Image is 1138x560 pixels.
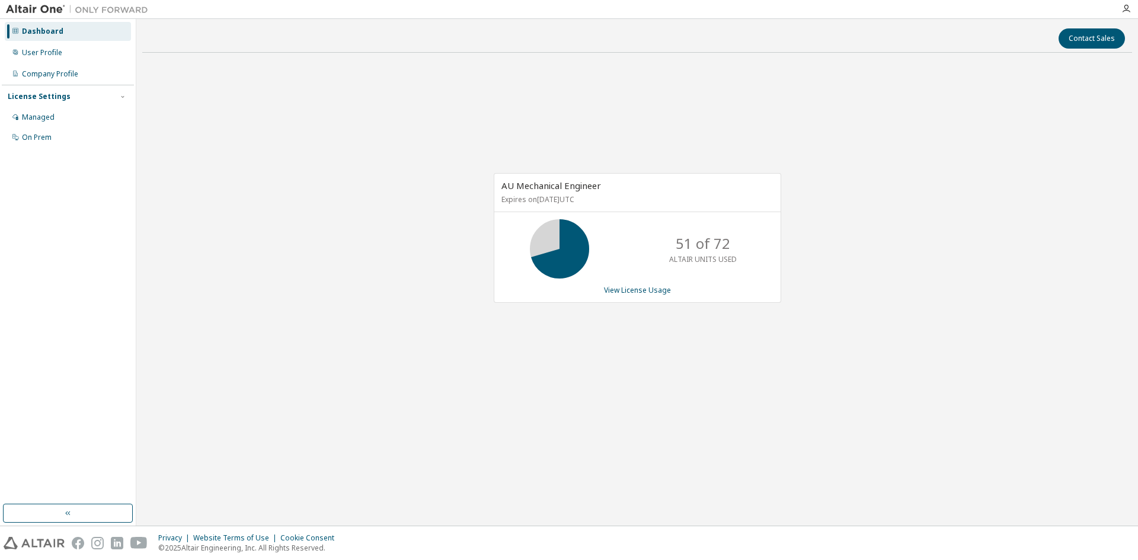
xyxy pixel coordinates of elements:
img: youtube.svg [130,537,148,549]
div: Website Terms of Use [193,533,280,543]
p: © 2025 Altair Engineering, Inc. All Rights Reserved. [158,543,341,553]
span: AU Mechanical Engineer [501,180,601,191]
p: 51 of 72 [676,233,730,254]
img: linkedin.svg [111,537,123,549]
p: Expires on [DATE] UTC [501,194,771,204]
img: Altair One [6,4,154,15]
img: facebook.svg [72,537,84,549]
img: altair_logo.svg [4,537,65,549]
button: Contact Sales [1059,28,1125,49]
div: Privacy [158,533,193,543]
a: View License Usage [604,285,671,295]
div: License Settings [8,92,71,101]
div: Managed [22,113,55,122]
img: instagram.svg [91,537,104,549]
div: Cookie Consent [280,533,341,543]
div: User Profile [22,48,62,57]
div: Dashboard [22,27,63,36]
div: Company Profile [22,69,78,79]
div: On Prem [22,133,52,142]
p: ALTAIR UNITS USED [669,254,737,264]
